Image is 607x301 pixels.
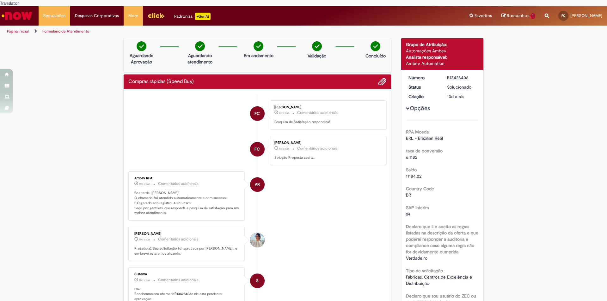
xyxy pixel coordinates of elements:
[447,84,476,90] div: Solucionado
[148,11,165,20] img: click_logo_yellow_360x200.png
[406,224,478,255] b: Declaro que li e aceito as regras listadas na descrição da oferta e que poderei responder a audit...
[378,78,386,86] button: Adicionar anexos
[254,142,260,157] span: FC
[175,292,191,296] b: R13428406
[406,268,443,274] b: Tipo de solicitação
[447,94,464,99] span: 10d atrás
[274,120,380,125] p: Pesquisa de Satisfação respondida!
[404,74,443,81] dt: Número
[250,142,265,156] div: Fred Lucas Da Silva Correa
[158,237,199,242] small: Comentários adicionais
[139,278,150,282] span: 10d atrás
[279,111,289,115] span: 8d atrás
[139,238,150,241] span: 10d atrás
[1,9,33,22] img: ServiceNow
[158,181,199,186] small: Comentários adicionais
[174,13,211,20] div: Padroniza
[70,6,124,26] ul: Menu Cabeçalho
[297,110,338,115] small: Comentários adicionais
[143,6,169,26] ul: Menu Cabeçalho
[126,52,157,65] p: Aguardando Aprovação
[406,173,421,179] span: 11184.02
[124,6,143,25] a: More : 4
[297,146,338,151] small: Comentários adicionais
[464,6,497,26] ul: Menu Cabeçalho
[70,6,124,25] a: Despesas Corporativas :
[406,129,429,135] b: RPA Moeda
[475,13,492,19] span: Favoritos
[75,13,119,19] span: Despesas Corporativas
[406,148,443,154] b: taxa de conversão
[274,141,380,145] div: [PERSON_NAME]
[447,93,476,100] div: 19/08/2025 12:38:44
[254,106,260,121] span: FC
[250,177,265,192] div: Ambev RPA
[406,192,411,198] span: BR
[250,274,265,288] div: System
[134,246,240,256] p: Prezado(a), Sua solicitação foi aprovada por [PERSON_NAME] , e em breve estaremos atuando.
[250,106,265,121] div: Fred Lucas Da Silva Correa
[39,6,70,25] a: Requisições : 0
[464,6,497,25] a: Favoritos : 0
[137,41,146,51] img: check-circle-green.png
[5,26,400,37] ul: Trilhas de página
[406,135,443,141] span: BRL - Brazilian Real
[139,182,150,186] span: 10d atrás
[158,277,199,283] small: Comentários adicionais
[365,53,386,59] p: Concluído
[447,94,464,99] time: 19/08/2025 12:38:44
[406,154,417,160] span: 6.1182
[250,233,265,247] div: Luana Duarte Martins
[501,13,535,19] a: Rascunhos
[507,13,530,19] span: Rascunhos
[255,177,260,192] span: AR
[554,6,607,25] a: FC [PERSON_NAME]
[139,182,150,186] time: 19/08/2025 13:49:25
[128,79,194,85] h2: Compras rápidas (Speed Buy) Histórico de tíquete
[139,278,150,282] time: 19/08/2025 12:38:56
[406,205,429,210] b: SAP Interim
[312,41,322,51] img: check-circle-green.png
[570,13,602,18] span: [PERSON_NAME]
[139,238,150,241] time: 19/08/2025 13:41:26
[124,6,143,26] ul: Menu Cabeçalho
[244,52,273,59] p: Em andamento
[406,274,473,286] span: Fábricas, Centros de Excelência e Distribuição
[406,60,479,67] div: Ambev Automation
[42,29,89,34] a: Formulário de Atendimento
[274,155,380,160] p: Solução Proposta aceita.
[545,6,549,18] i: Search from all sources
[406,167,417,173] b: Saldo
[7,29,29,34] a: Página inicial
[274,105,380,109] div: [PERSON_NAME]
[308,53,326,59] p: Validação
[530,13,535,19] span: 1
[185,52,215,65] p: Aguardando atendimento
[406,41,479,48] div: Grupo de Atribuição:
[406,186,434,192] b: Country Code
[169,6,215,26] ul: Menu Cabeçalho
[404,84,443,90] dt: Status
[39,6,70,26] ul: Menu Cabeçalho
[279,111,289,115] time: 21/08/2025 12:28:00
[134,176,240,180] div: Ambev RPA
[447,74,476,81] div: R13428406
[406,48,479,54] div: Automações Ambev
[195,41,205,51] img: check-circle-green.png
[406,54,479,60] div: Analista responsável:
[134,191,240,215] p: Boa tarde, [PERSON_NAME]! O chamado foi atendido automaticamente e com sucesso. P.O gerado sob re...
[406,255,427,261] span: Verdadeiro
[279,147,289,150] time: 21/08/2025 12:27:46
[254,41,263,51] img: check-circle-green.png
[404,93,443,100] dt: Criação
[128,13,138,19] span: More
[134,272,240,276] div: Sistema
[561,14,565,18] span: FC
[406,211,410,217] span: s4
[134,232,240,236] div: [PERSON_NAME]
[279,147,289,150] span: 8d atrás
[43,13,65,19] span: Requisições
[256,273,259,288] span: S
[195,13,211,20] p: +GenAi
[371,41,380,51] img: check-circle-green.png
